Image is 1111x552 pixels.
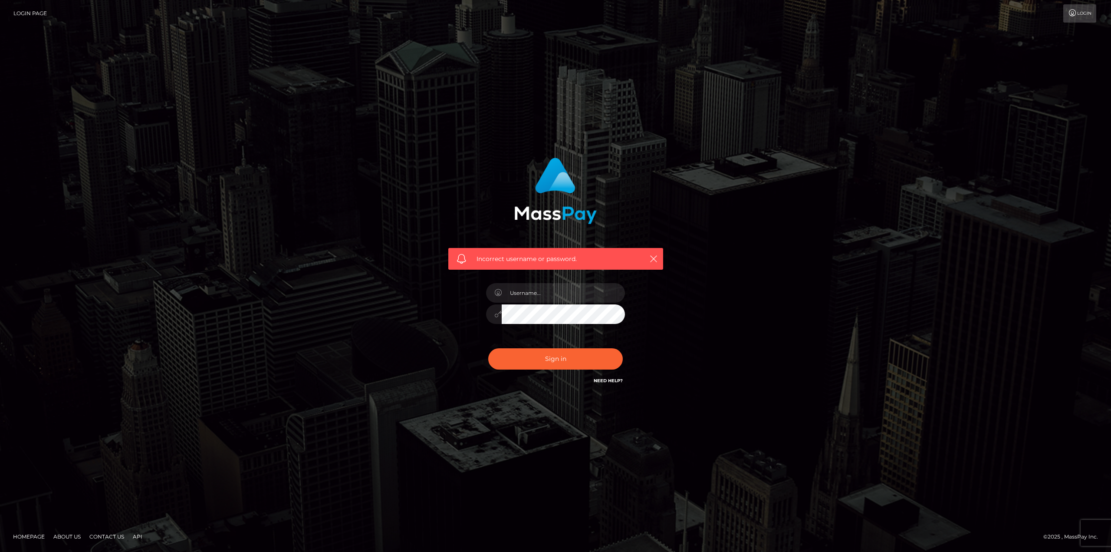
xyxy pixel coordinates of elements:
[13,4,47,23] a: Login Page
[129,530,146,543] a: API
[514,158,597,224] img: MassPay Login
[488,348,623,370] button: Sign in
[594,378,623,383] a: Need Help?
[502,283,625,303] input: Username...
[86,530,128,543] a: Contact Us
[10,530,48,543] a: Homepage
[1043,532,1104,542] div: © 2025 , MassPay Inc.
[477,255,635,264] span: Incorrect username or password.
[1063,4,1096,23] a: Login
[50,530,84,543] a: About Us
